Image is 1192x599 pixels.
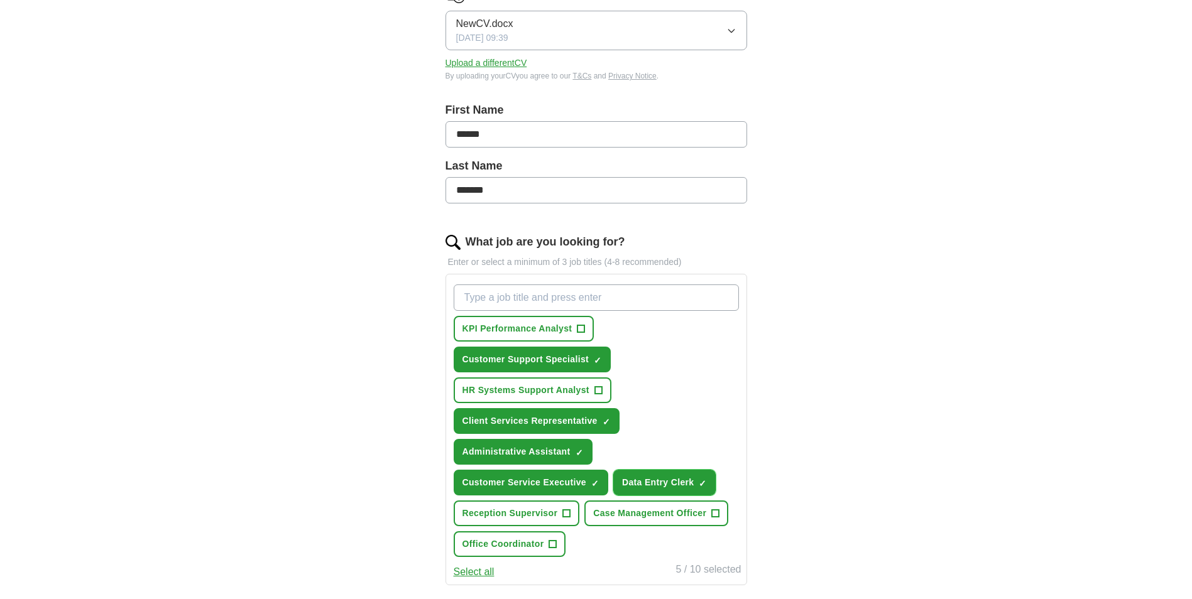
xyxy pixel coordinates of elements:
[462,414,598,428] span: Client Services Representative
[454,564,495,580] button: Select all
[454,377,611,403] button: HR Systems Support Analyst
[446,235,461,250] img: search.png
[456,31,508,45] span: [DATE] 09:39
[462,322,572,335] span: KPI Performance Analyst
[454,470,608,495] button: Customer Service Executive✓
[446,11,747,50] button: NewCV.docx[DATE] 09:39
[466,234,625,251] label: What job are you looking for?
[462,384,589,397] span: HR Systems Support Analyst
[608,72,657,80] a: Privacy Notice
[446,102,747,119] label: First Name
[454,439,593,465] button: Administrative Assistant✓
[454,531,566,557] button: Office Coordinator
[454,500,580,526] button: Reception Supervisor
[456,16,513,31] span: NewCV.docx
[454,284,739,311] input: Type a job title and press enter
[462,476,586,489] span: Customer Service Executive
[594,355,601,365] span: ✓
[576,448,583,458] span: ✓
[446,256,747,269] p: Enter or select a minimum of 3 job titles (4-8 recommended)
[454,316,594,342] button: KPI Performance Analyst
[454,347,611,372] button: Customer Support Specialist✓
[572,72,591,80] a: T&Cs
[446,70,747,82] div: By uploading your CV you agree to our and .
[622,476,694,489] span: Data Entry Clerk
[446,57,527,70] button: Upload a differentCV
[603,417,610,427] span: ✓
[462,445,571,458] span: Administrative Assistant
[593,507,706,520] span: Case Management Officer
[446,158,747,175] label: Last Name
[454,408,620,434] button: Client Services Representative✓
[462,353,589,366] span: Customer Support Specialist
[462,507,558,520] span: Reception Supervisor
[462,537,544,551] span: Office Coordinator
[584,500,728,526] button: Case Management Officer
[613,470,716,495] button: Data Entry Clerk✓
[699,478,706,488] span: ✓
[591,478,599,488] span: ✓
[675,562,741,580] div: 5 / 10 selected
